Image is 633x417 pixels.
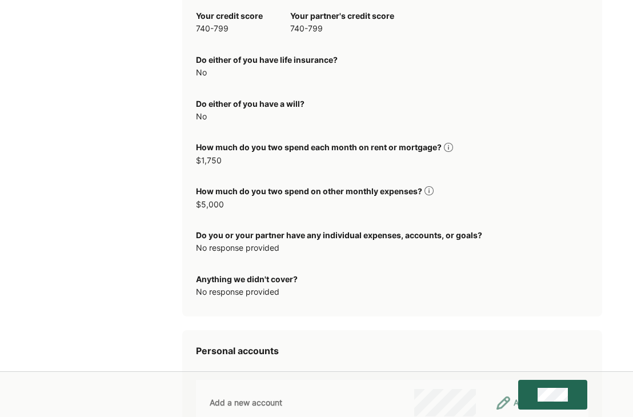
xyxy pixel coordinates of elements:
div: Anything we didn't cover? [196,273,298,286]
div: How much do you two spend each month on rent or mortgage? [196,141,442,154]
div: How much do you two spend on other monthly expenses? [196,185,422,198]
div: 740-799 [196,22,263,35]
div: Do either of you have a will? [196,98,305,110]
div: Do either of you have life insurance? [196,54,338,66]
h2: Personal accounts [196,344,279,359]
div: No [196,66,338,79]
div: Do you or your partner have any individual expenses, accounts, or goals? [196,229,482,242]
div: No response provided [196,242,424,254]
div: No response provided [196,286,298,298]
div: $5,000 [196,198,424,211]
div: Your credit score [196,10,263,22]
div: 740-799 [290,22,394,35]
div: $1,750 [196,154,424,167]
div: Your partner's credit score [290,10,394,22]
div: No [196,110,305,123]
